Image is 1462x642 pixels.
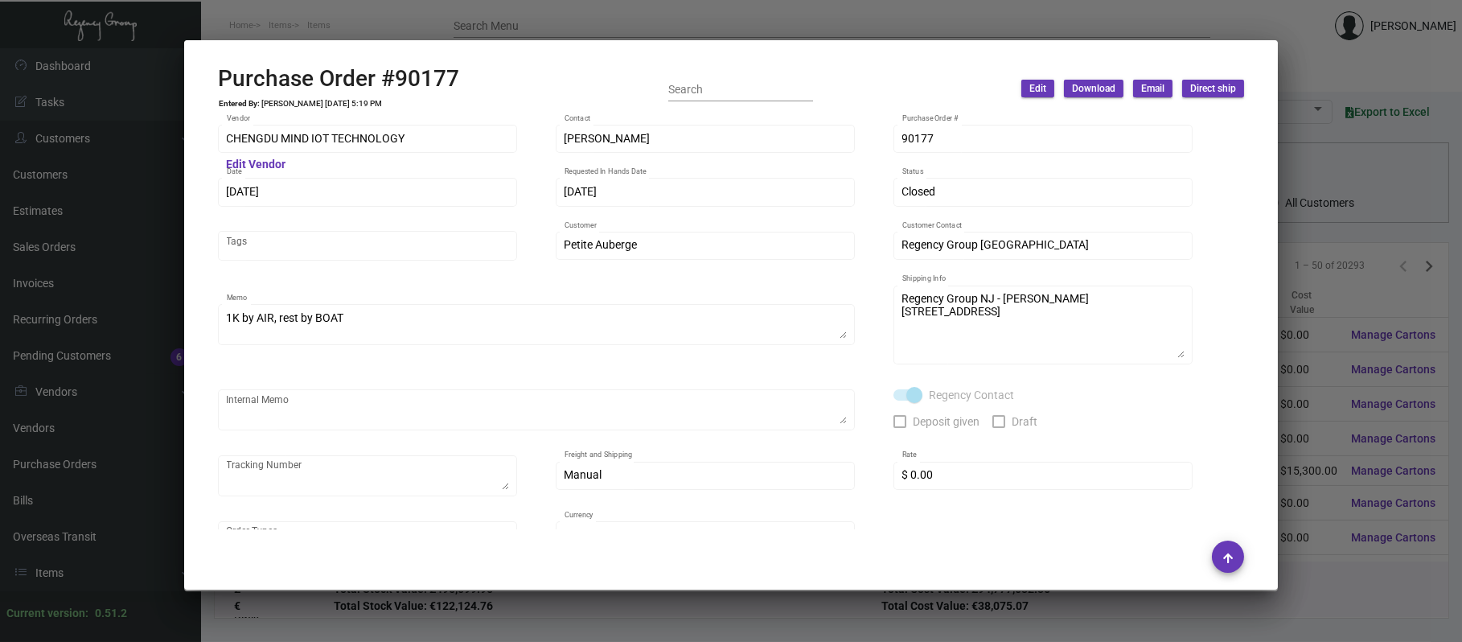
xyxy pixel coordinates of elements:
span: Deposit given [913,412,979,431]
button: Email [1133,80,1172,97]
span: Draft [1012,412,1037,431]
span: Email [1141,82,1164,96]
td: [PERSON_NAME] [DATE] 5:19 PM [261,99,383,109]
td: Entered By: [218,99,261,109]
div: Current version: [6,605,88,622]
h2: Purchase Order #90177 [218,65,459,93]
button: Direct ship [1182,80,1244,97]
span: Regency Contact [929,385,1014,405]
span: Manual [565,468,602,481]
span: Download [1072,82,1115,96]
button: Download [1064,80,1123,97]
button: Edit [1021,80,1054,97]
span: Direct ship [1190,82,1236,96]
span: Edit [1029,82,1046,96]
mat-hint: Edit Vendor [227,158,286,171]
div: 0.51.2 [95,605,127,622]
span: Closed [902,185,936,198]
